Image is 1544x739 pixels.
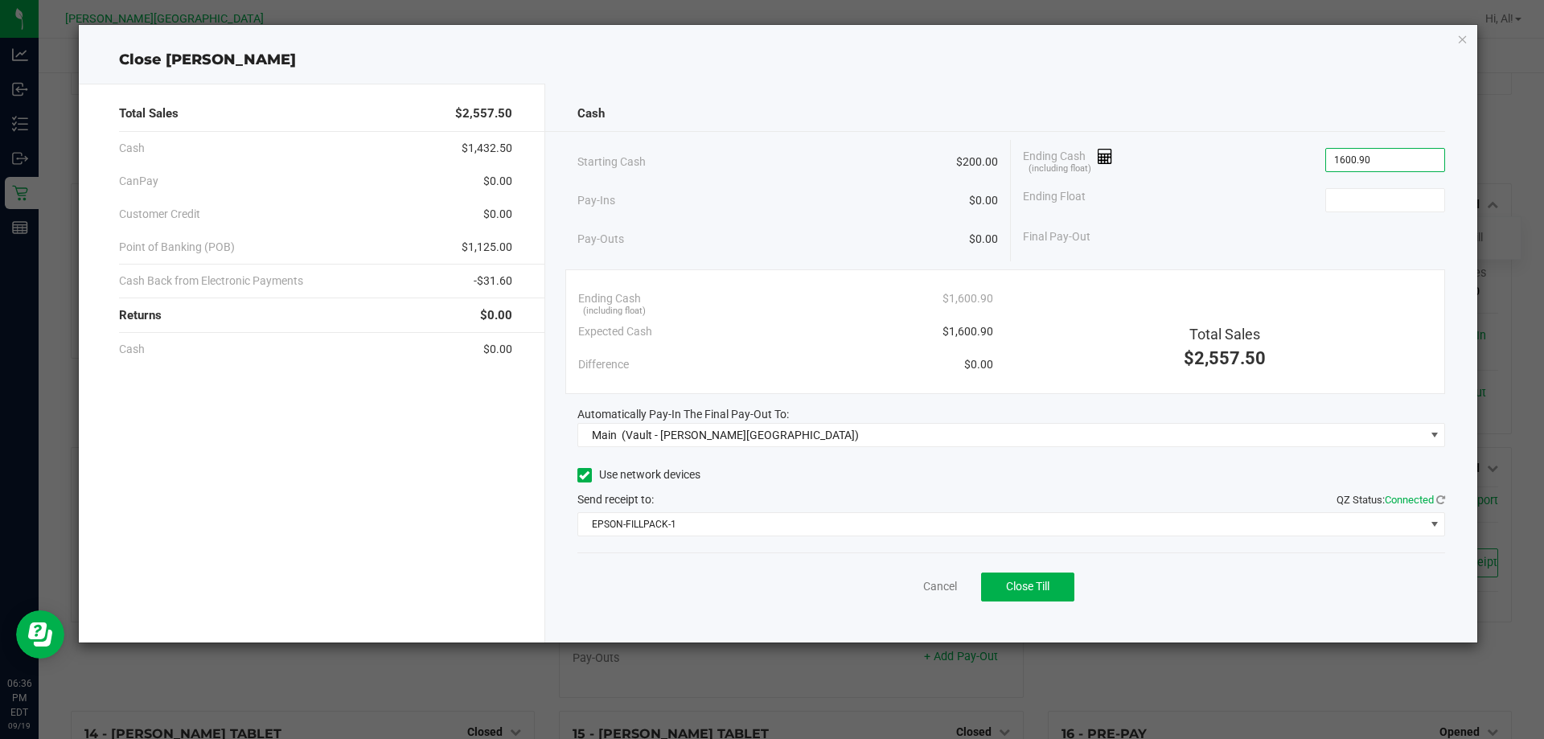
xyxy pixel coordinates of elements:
[1006,580,1049,593] span: Close Till
[119,341,145,358] span: Cash
[1385,494,1434,506] span: Connected
[483,173,512,190] span: $0.00
[578,513,1425,536] span: EPSON-FILLPACK-1
[483,206,512,223] span: $0.00
[578,356,629,373] span: Difference
[1023,188,1086,212] span: Ending Float
[1023,228,1090,245] span: Final Pay-Out
[119,105,179,123] span: Total Sales
[1189,326,1260,343] span: Total Sales
[969,231,998,248] span: $0.00
[1029,162,1091,176] span: (including float)
[577,466,700,483] label: Use network devices
[1337,494,1445,506] span: QZ Status:
[119,140,145,157] span: Cash
[942,323,993,340] span: $1,600.90
[981,573,1074,601] button: Close Till
[577,154,646,170] span: Starting Cash
[578,323,652,340] span: Expected Cash
[577,493,654,506] span: Send receipt to:
[119,298,512,333] div: Returns
[969,192,998,209] span: $0.00
[942,290,993,307] span: $1,600.90
[462,140,512,157] span: $1,432.50
[119,206,200,223] span: Customer Credit
[474,273,512,289] span: -$31.60
[592,429,617,441] span: Main
[455,105,512,123] span: $2,557.50
[583,305,646,318] span: (including float)
[16,610,64,659] iframe: Resource center
[1184,348,1266,368] span: $2,557.50
[462,239,512,256] span: $1,125.00
[577,192,615,209] span: Pay-Ins
[577,105,605,123] span: Cash
[119,239,235,256] span: Point of Banking (POB)
[923,578,957,595] a: Cancel
[577,231,624,248] span: Pay-Outs
[622,429,859,441] span: (Vault - [PERSON_NAME][GEOGRAPHIC_DATA])
[956,154,998,170] span: $200.00
[119,173,158,190] span: CanPay
[1023,148,1113,172] span: Ending Cash
[578,290,641,307] span: Ending Cash
[119,273,303,289] span: Cash Back from Electronic Payments
[483,341,512,358] span: $0.00
[964,356,993,373] span: $0.00
[480,306,512,325] span: $0.00
[79,49,1478,71] div: Close [PERSON_NAME]
[577,408,789,421] span: Automatically Pay-In The Final Pay-Out To:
